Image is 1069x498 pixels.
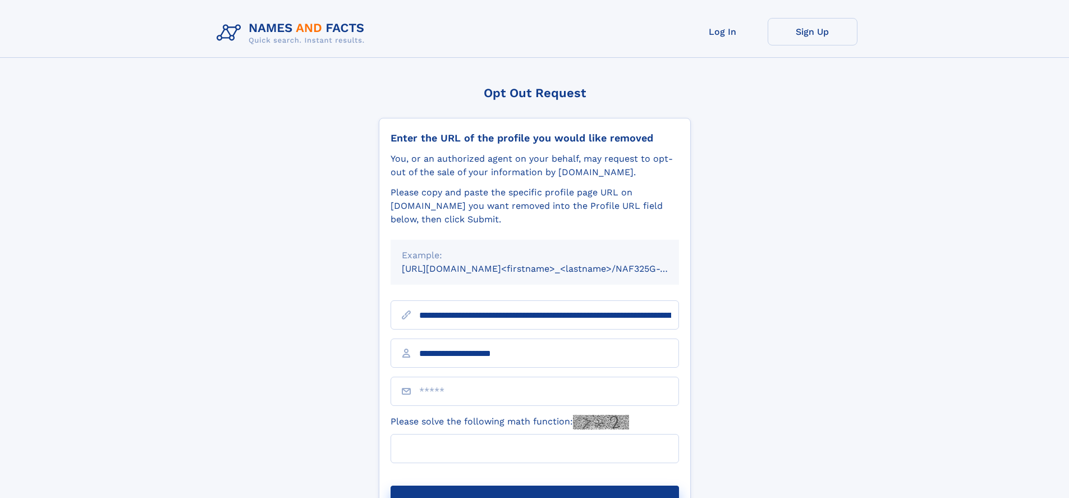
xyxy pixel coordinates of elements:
[212,18,374,48] img: Logo Names and Facts
[391,186,679,226] div: Please copy and paste the specific profile page URL on [DOMAIN_NAME] you want removed into the Pr...
[678,18,768,45] a: Log In
[768,18,857,45] a: Sign Up
[391,152,679,179] div: You, or an authorized agent on your behalf, may request to opt-out of the sale of your informatio...
[391,415,629,430] label: Please solve the following math function:
[402,263,700,274] small: [URL][DOMAIN_NAME]<firstname>_<lastname>/NAF325G-xxxxxxxx
[402,249,668,262] div: Example:
[379,86,691,100] div: Opt Out Request
[391,132,679,144] div: Enter the URL of the profile you would like removed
